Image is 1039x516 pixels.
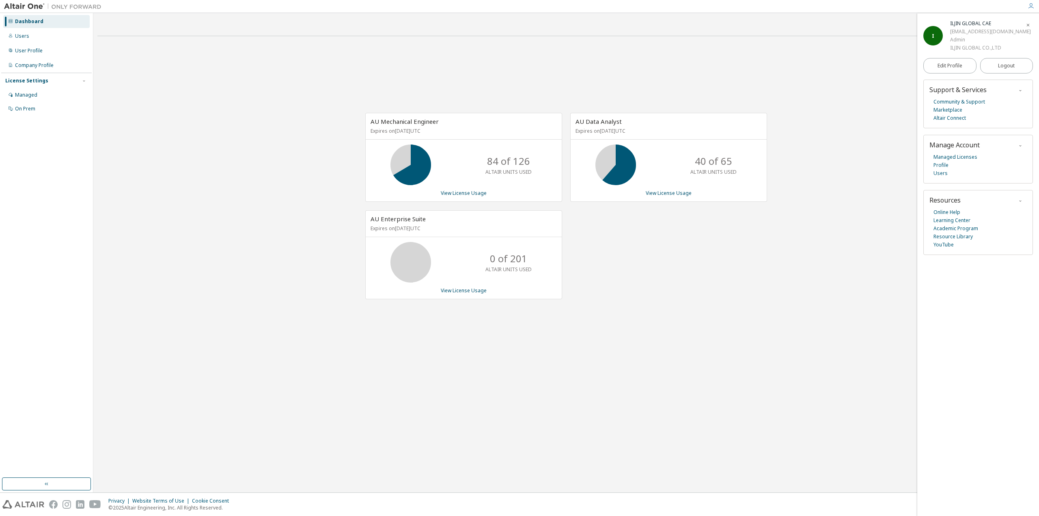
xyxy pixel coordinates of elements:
a: Users [933,169,948,177]
a: Learning Center [933,216,970,225]
a: Managed Licenses [933,153,977,161]
div: On Prem [15,106,35,112]
p: Expires on [DATE] UTC [576,127,760,134]
div: ILJIN GLOBAL CO.,LTD [950,44,1031,52]
a: Marketplace [933,106,962,114]
button: Logout [980,58,1033,73]
div: Cookie Consent [192,498,234,504]
p: Expires on [DATE] UTC [371,127,555,134]
a: View License Usage [646,190,692,196]
span: I [932,32,934,39]
a: Online Help [933,208,960,216]
div: License Settings [5,78,48,84]
p: ALTAIR UNITS USED [690,168,737,175]
span: Edit Profile [938,63,962,69]
a: Resource Library [933,233,973,241]
div: Website Terms of Use [132,498,192,504]
div: Admin [950,36,1031,44]
a: Community & Support [933,98,985,106]
div: ILJIN GLOBAL CAE [950,19,1031,28]
a: Academic Program [933,225,978,233]
img: instagram.svg [63,500,71,509]
img: linkedin.svg [76,500,84,509]
div: [EMAIL_ADDRESS][DOMAIN_NAME] [950,28,1031,36]
span: Support & Services [929,85,987,94]
div: Managed [15,92,37,98]
span: Resources [929,196,961,205]
div: Dashboard [15,18,43,25]
a: Profile [933,161,948,169]
p: 84 of 126 [487,154,530,168]
p: 40 of 65 [695,154,732,168]
p: ALTAIR UNITS USED [485,266,532,273]
img: Altair One [4,2,106,11]
div: Users [15,33,29,39]
img: altair_logo.svg [2,500,44,509]
p: 0 of 201 [490,252,527,266]
div: Company Profile [15,62,54,69]
p: Expires on [DATE] UTC [371,225,555,232]
a: Altair Connect [933,114,966,122]
a: View License Usage [441,190,487,196]
span: AU Mechanical Engineer [371,117,439,125]
a: View License Usage [441,287,487,294]
span: AU Enterprise Suite [371,215,426,223]
a: Edit Profile [923,58,976,73]
a: YouTube [933,241,954,249]
img: youtube.svg [89,500,101,509]
div: User Profile [15,47,43,54]
span: Manage Account [929,140,980,149]
img: facebook.svg [49,500,58,509]
span: AU Data Analyst [576,117,622,125]
span: Logout [998,62,1015,70]
p: © 2025 Altair Engineering, Inc. All Rights Reserved. [108,504,234,511]
div: Privacy [108,498,132,504]
p: ALTAIR UNITS USED [485,168,532,175]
